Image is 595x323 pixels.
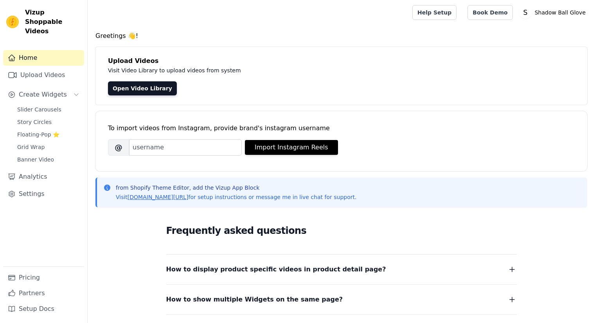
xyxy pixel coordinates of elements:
a: Settings [3,186,84,202]
span: Banner Video [17,156,54,163]
button: How to show multiple Widgets on the same page? [166,294,517,305]
span: Slider Carousels [17,106,61,113]
span: How to show multiple Widgets on the same page? [166,294,343,305]
a: Grid Wrap [13,142,84,153]
p: Shadow Ball Glove [532,5,589,20]
a: Floating-Pop ⭐ [13,129,84,140]
h4: Upload Videos [108,56,575,66]
div: To import videos from Instagram, provide brand's instagram username [108,124,575,133]
a: Help Setup [412,5,457,20]
h4: Greetings 👋! [95,31,587,41]
a: Banner Video [13,154,84,165]
button: Create Widgets [3,87,84,102]
text: S [523,9,527,16]
a: Story Circles [13,117,84,127]
p: Visit for setup instructions or message me in live chat for support. [116,193,356,201]
p: Visit Video Library to upload videos from system [108,66,458,75]
a: Home [3,50,84,66]
a: Open Video Library [108,81,177,95]
span: Grid Wrap [17,143,45,151]
a: Partners [3,285,84,301]
a: Pricing [3,270,84,285]
span: @ [108,139,129,156]
a: [DOMAIN_NAME][URL] [128,194,189,200]
p: from Shopify Theme Editor, add the Vizup App Block [116,184,356,192]
a: Setup Docs [3,301,84,317]
button: Import Instagram Reels [245,140,338,155]
a: Analytics [3,169,84,185]
span: How to display product specific videos in product detail page? [166,264,386,275]
a: Book Demo [467,5,512,20]
button: How to display product specific videos in product detail page? [166,264,517,275]
h2: Frequently asked questions [166,223,517,239]
span: Vizup Shoppable Videos [25,8,81,36]
button: S Shadow Ball Glove [519,5,589,20]
a: Upload Videos [3,67,84,83]
input: username [129,139,242,156]
span: Story Circles [17,118,52,126]
img: Vizup [6,16,19,28]
span: Create Widgets [19,90,67,99]
a: Slider Carousels [13,104,84,115]
span: Floating-Pop ⭐ [17,131,59,138]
